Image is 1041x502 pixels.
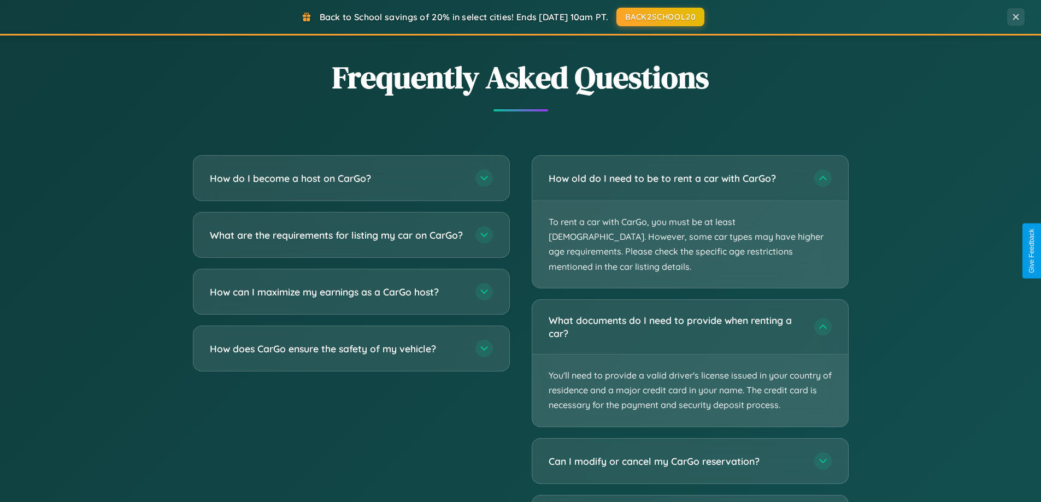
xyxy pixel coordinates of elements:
[1028,229,1036,273] div: Give Feedback
[210,172,464,185] h3: How do I become a host on CarGo?
[210,228,464,242] h3: What are the requirements for listing my car on CarGo?
[532,355,848,427] p: You'll need to provide a valid driver's license issued in your country of residence and a major c...
[549,454,803,468] h3: Can I modify or cancel my CarGo reservation?
[549,172,803,185] h3: How old do I need to be to rent a car with CarGo?
[193,56,849,98] h2: Frequently Asked Questions
[616,8,704,26] button: BACK2SCHOOL20
[210,285,464,299] h3: How can I maximize my earnings as a CarGo host?
[532,201,848,288] p: To rent a car with CarGo, you must be at least [DEMOGRAPHIC_DATA]. However, some car types may ha...
[320,11,608,22] span: Back to School savings of 20% in select cities! Ends [DATE] 10am PT.
[210,342,464,356] h3: How does CarGo ensure the safety of my vehicle?
[549,314,803,340] h3: What documents do I need to provide when renting a car?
